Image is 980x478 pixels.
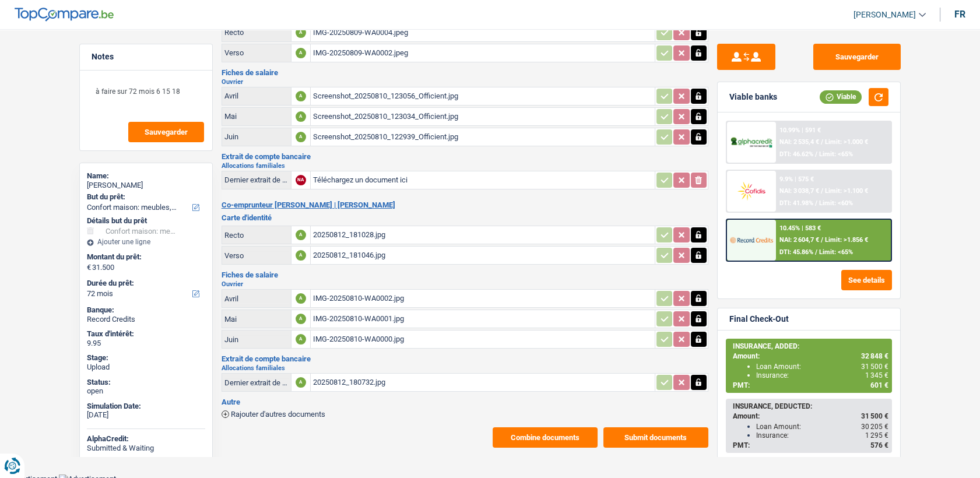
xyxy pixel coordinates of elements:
div: IMG-20250809-WA0002.jpeg [313,44,652,62]
span: Limit: >1.000 € [825,138,868,146]
div: INSURANCE, ADDED: [733,342,888,350]
span: / [815,199,817,207]
span: / [821,187,823,195]
div: IMG-20250810-WA0002.jpg [313,290,652,307]
button: Combine documents [493,427,598,448]
button: Sauvegarder [813,44,901,70]
div: Final Check-Out [729,314,789,324]
div: A [296,48,306,58]
h2: Co-emprunteur [PERSON_NAME] | [PERSON_NAME] [222,201,708,210]
label: Montant du prêt: [87,252,203,262]
span: € [87,263,91,272]
div: Amount: [733,412,888,420]
div: A [296,230,306,240]
h2: Ouvrier [222,281,708,287]
h3: Carte d'identité [222,214,708,222]
div: Dernier extrait de compte pour vos allocations familiales [224,175,289,184]
div: Amount: [733,352,888,360]
div: Screenshot_20250810_123056_Officient.jpg [313,87,652,105]
div: Banque: [87,305,205,315]
div: A [296,377,306,388]
div: fr [954,9,965,20]
div: PMT: [733,441,888,449]
span: / [815,150,817,158]
div: Avril [224,294,289,303]
span: / [821,236,823,244]
button: See details [841,270,892,290]
label: But du prêt: [87,192,203,202]
div: A [296,132,306,142]
span: / [821,138,823,146]
div: Loan Amount: [756,423,888,431]
div: Submitted & Waiting [87,444,205,453]
div: Viable banks [729,92,777,102]
span: DTI: 41.98% [779,199,813,207]
div: Recto [224,231,289,240]
span: Limit: >1.100 € [825,187,868,195]
div: Stage: [87,353,205,363]
span: 576 € [870,441,888,449]
img: TopCompare Logo [15,8,114,22]
div: Juin [224,132,289,141]
span: [PERSON_NAME] [853,10,916,20]
span: 31 500 € [861,412,888,420]
span: 1 295 € [865,431,888,440]
span: 32 848 € [861,352,888,360]
div: Taux d'intérêt: [87,329,205,339]
div: Avril [224,92,289,100]
div: Juin [224,335,289,344]
div: A [296,334,306,345]
span: 31 500 € [861,363,888,371]
span: Rajouter d'autres documents [231,410,325,418]
span: NAI: 2 604,7 € [779,236,819,244]
div: IMG-20250809-WA0004.jpeg [313,24,652,41]
span: 1 345 € [865,371,888,379]
div: Screenshot_20250810_122939_Officient.jpg [313,128,652,146]
span: Limit: <65% [819,150,853,158]
span: DTI: 45.86% [779,248,813,256]
span: Sauvegarder [145,128,188,136]
div: 9.95 [87,339,205,348]
div: [PERSON_NAME] [87,181,205,190]
div: Insurance: [756,431,888,440]
div: A [296,293,306,304]
div: Name: [87,171,205,181]
h3: Fiches de salaire [222,69,708,76]
img: Record Credits [730,229,773,251]
div: Détails but du prêt [87,216,205,226]
div: INSURANCE, DEDUCTED: [733,402,888,410]
h2: Ouvrier [222,79,708,85]
h2: Allocations familiales [222,163,708,169]
div: IMG-20250810-WA0001.jpg [313,310,652,328]
h3: Extrait de compte bancaire [222,355,708,363]
div: Loan Amount: [756,363,888,371]
div: Verso [224,251,289,260]
div: NA [296,175,306,185]
div: Verso [224,48,289,57]
h2: Allocations familiales [222,365,708,371]
div: A [296,250,306,261]
div: AlphaCredit: [87,434,205,444]
label: Durée du prêt: [87,279,203,288]
div: Ajouter une ligne [87,238,205,246]
div: A [296,91,306,101]
div: IMG-20250810-WA0000.jpg [313,331,652,348]
span: Limit: <60% [819,199,853,207]
h5: Notes [92,52,201,62]
h3: Autre [222,398,708,406]
div: PMT: [733,381,888,389]
span: NAI: 2 535,4 € [779,138,819,146]
div: Upload [87,363,205,372]
button: Rajouter d'autres documents [222,410,325,418]
span: / [815,248,817,256]
button: Sauvegarder [128,122,204,142]
span: Limit: >1.856 € [825,236,868,244]
div: A [296,27,306,38]
div: A [296,111,306,122]
div: [DATE] [87,410,205,420]
span: DTI: 46.62% [779,150,813,158]
div: A [296,314,306,324]
div: Simulation Date: [87,402,205,411]
div: Insurance: [756,371,888,379]
div: Viable [820,90,862,103]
